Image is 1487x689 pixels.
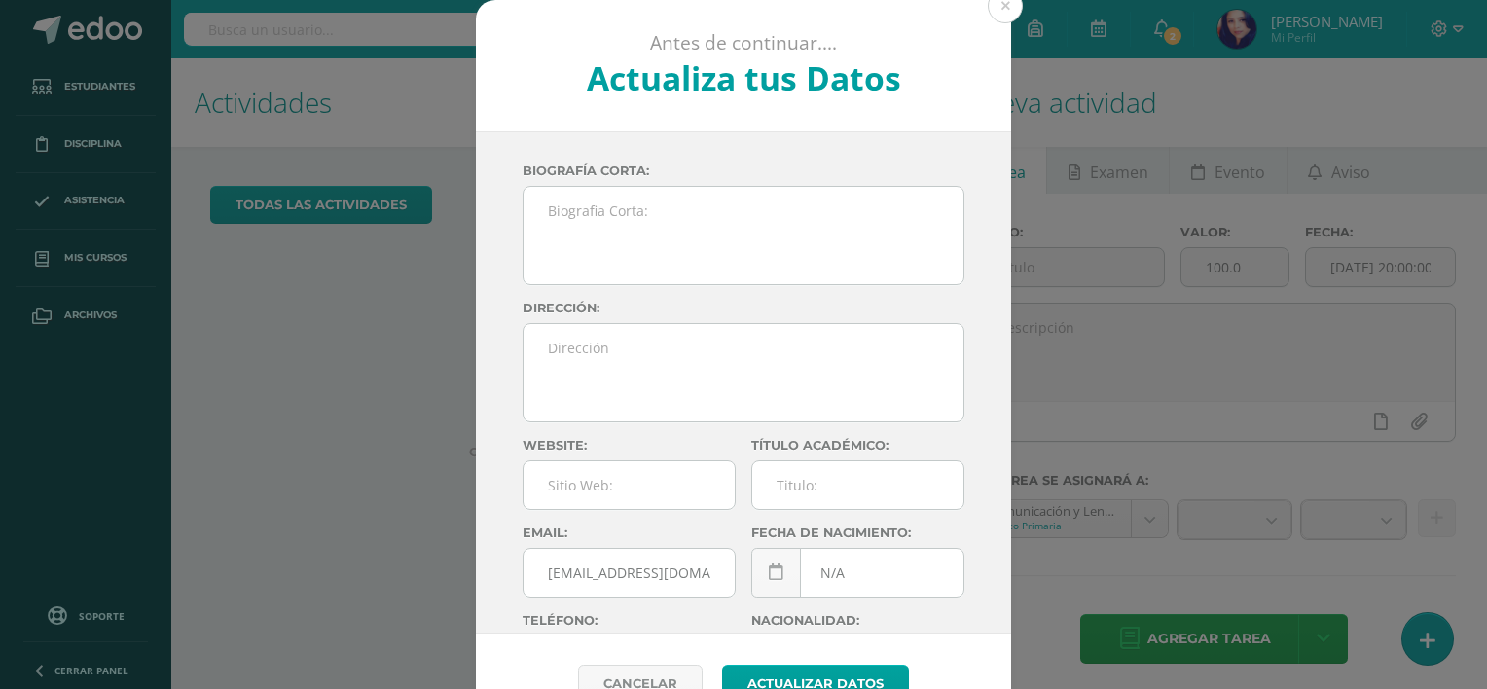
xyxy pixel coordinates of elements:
[751,526,964,540] label: Fecha de nacimiento:
[528,55,960,100] h2: Actualiza tus Datos
[751,438,964,453] label: Título académico:
[528,31,960,55] p: Antes de continuar....
[523,301,964,315] label: Dirección:
[524,461,735,509] input: Sitio Web:
[523,613,736,628] label: Teléfono:
[751,613,964,628] label: Nacionalidad:
[523,163,964,178] label: Biografía corta:
[523,526,736,540] label: Email:
[752,461,963,509] input: Titulo:
[524,549,735,597] input: Correo Electronico:
[752,549,963,597] input: Fecha de Nacimiento:
[523,438,736,453] label: Website:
